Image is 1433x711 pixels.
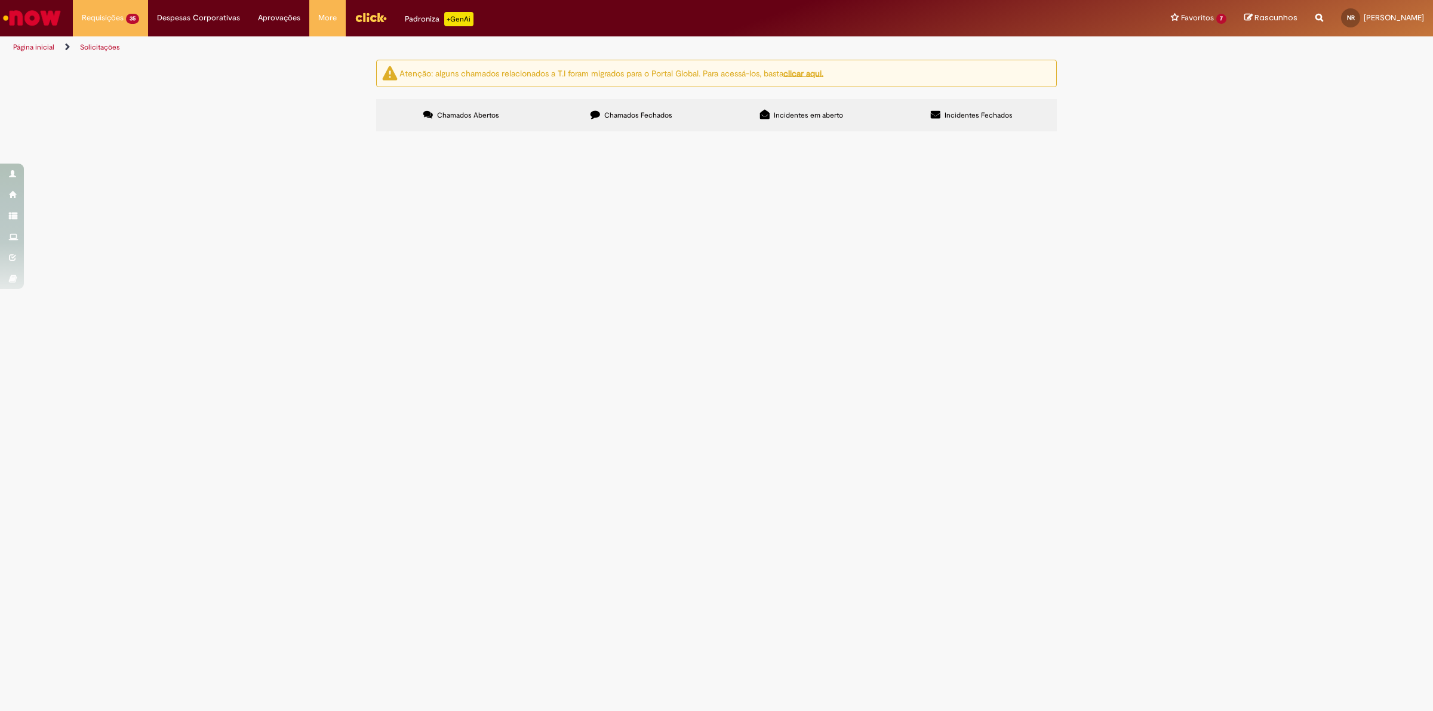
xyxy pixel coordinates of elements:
span: Aprovações [258,12,300,24]
span: 35 [126,14,139,24]
a: Solicitações [80,42,120,52]
p: +GenAi [444,12,473,26]
span: Chamados Fechados [604,110,672,120]
span: Incidentes em aberto [774,110,843,120]
a: clicar aqui. [783,67,823,78]
span: More [318,12,337,24]
span: Rascunhos [1254,12,1297,23]
span: Requisições [82,12,124,24]
ng-bind-html: Atenção: alguns chamados relacionados a T.I foram migrados para o Portal Global. Para acessá-los,... [399,67,823,78]
ul: Trilhas de página [9,36,946,59]
span: [PERSON_NAME] [1364,13,1424,23]
a: Página inicial [13,42,54,52]
span: Despesas Corporativas [157,12,240,24]
span: Favoritos [1181,12,1214,24]
img: click_logo_yellow_360x200.png [355,8,387,26]
span: Chamados Abertos [437,110,499,120]
a: Rascunhos [1244,13,1297,24]
span: NR [1347,14,1355,21]
span: Incidentes Fechados [945,110,1013,120]
span: 7 [1216,14,1226,24]
div: Padroniza [405,12,473,26]
img: ServiceNow [1,6,63,30]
